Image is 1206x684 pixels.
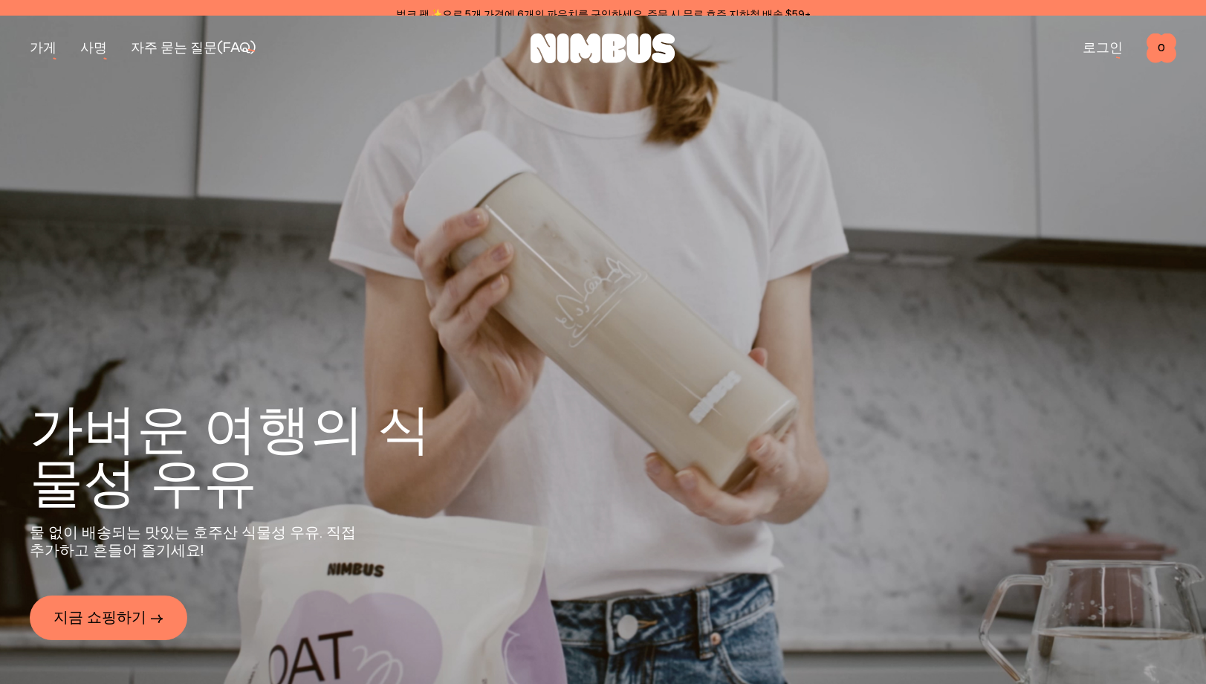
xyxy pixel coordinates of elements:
h1: 가벼운 여행의 식물성 우유 [30,405,458,512]
a: 지금 쇼핑하기 → [30,596,187,640]
a: 사명 [80,42,107,55]
a: 로그인 [1083,42,1123,55]
div: 벌크 팩✨으로 5개 가격에 6개의 파우치를 구입하세요. 주문 시 무료 호주 지하철 배송 $59+ [30,6,1176,24]
p: 물 없이 배송되는 맛있는 호주산 식물성 우유. 직접 추가하고 흔들어 즐기세요! [30,524,363,560]
button: 0 [1147,33,1176,63]
a: 자주 묻는 질문(FAQ) [131,42,256,55]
